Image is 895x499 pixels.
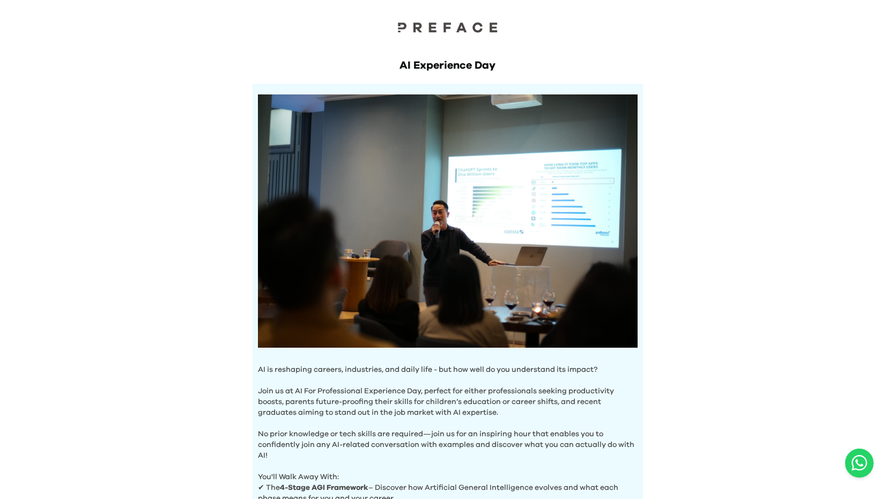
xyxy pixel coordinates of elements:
b: 4-Stage AGI Framework [280,484,368,491]
p: You'll Walk Away With: [258,461,638,482]
p: AI is reshaping careers, industries, and daily life - but how well do you understand its impact? [258,364,638,375]
h1: AI Experience Day [253,58,643,73]
button: Open WhatsApp chat [845,449,874,478]
img: Preface Logo [394,21,501,33]
a: Chat with us on WhatsApp [845,449,874,478]
p: No prior knowledge or tech skills are required—join us for an inspiring hour that enables you to ... [258,418,638,461]
p: Join us at AI For Professional Experience Day, perfect for either professionals seeking productiv... [258,375,638,418]
img: Hero Image [258,94,638,348]
a: Preface Logo [394,21,501,36]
